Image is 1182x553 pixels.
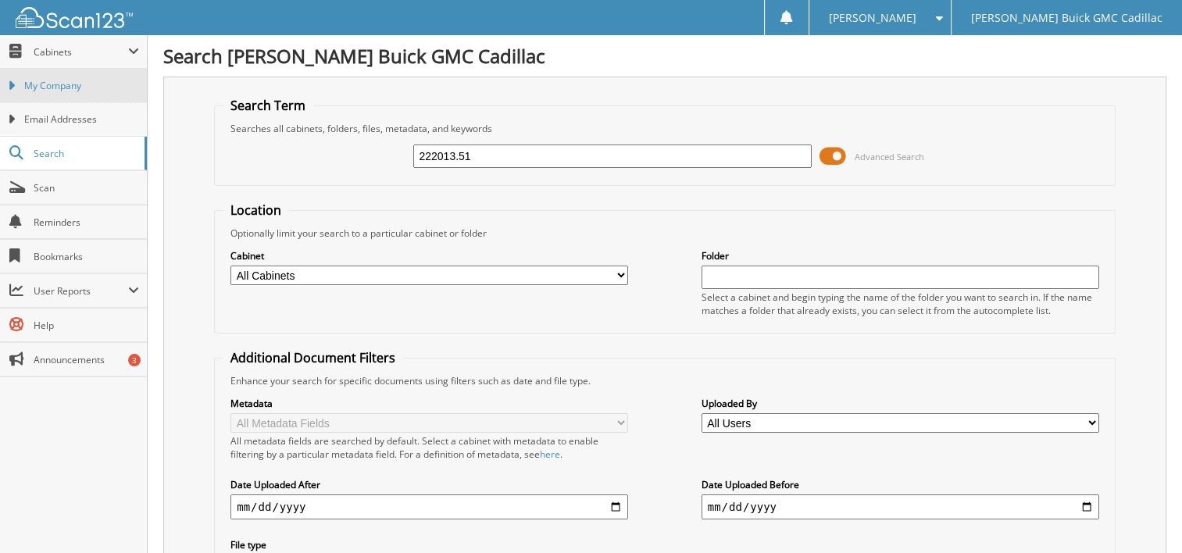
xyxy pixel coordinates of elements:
[34,353,139,366] span: Announcements
[223,374,1107,387] div: Enhance your search for specific documents using filters such as date and file type.
[230,494,628,519] input: start
[702,478,1099,491] label: Date Uploaded Before
[702,249,1099,262] label: Folder
[540,448,560,461] a: here
[34,250,139,263] span: Bookmarks
[230,434,628,461] div: All metadata fields are searched by default. Select a cabinet with metadata to enable filtering b...
[230,397,628,410] label: Metadata
[223,97,313,114] legend: Search Term
[223,202,289,219] legend: Location
[230,249,628,262] label: Cabinet
[223,349,403,366] legend: Additional Document Filters
[24,79,139,93] span: My Company
[34,147,137,160] span: Search
[702,291,1099,317] div: Select a cabinet and begin typing the name of the folder you want to search in. If the name match...
[34,284,128,298] span: User Reports
[163,43,1166,69] h1: Search [PERSON_NAME] Buick GMC Cadillac
[230,538,628,551] label: File type
[128,354,141,366] div: 3
[971,13,1162,23] span: [PERSON_NAME] Buick GMC Cadillac
[702,397,1099,410] label: Uploaded By
[24,112,139,127] span: Email Addresses
[223,227,1107,240] div: Optionally limit your search to a particular cabinet or folder
[223,122,1107,135] div: Searches all cabinets, folders, files, metadata, and keywords
[34,216,139,229] span: Reminders
[34,45,128,59] span: Cabinets
[702,494,1099,519] input: end
[34,181,139,194] span: Scan
[855,151,924,162] span: Advanced Search
[16,7,133,28] img: scan123-logo-white.svg
[230,478,628,491] label: Date Uploaded After
[1104,478,1182,553] iframe: Chat Widget
[829,13,916,23] span: [PERSON_NAME]
[34,319,139,332] span: Help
